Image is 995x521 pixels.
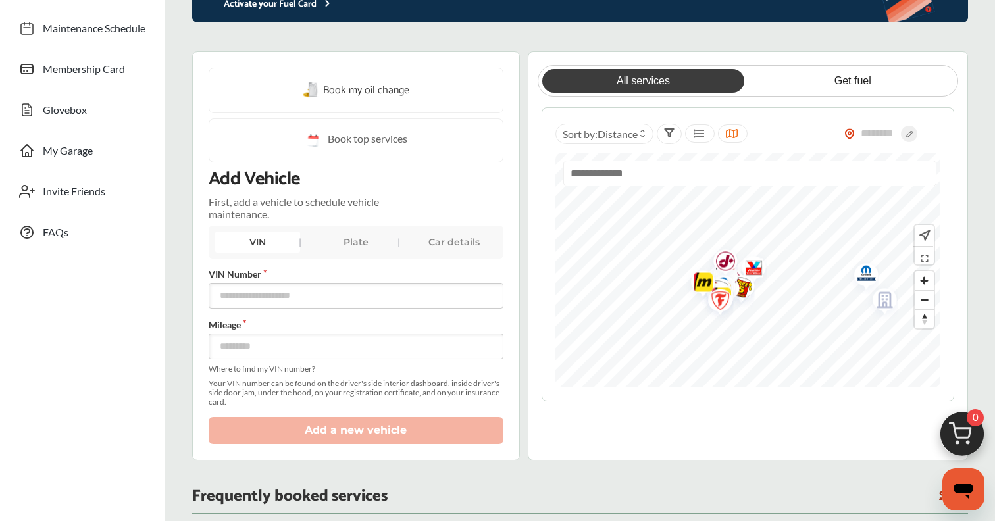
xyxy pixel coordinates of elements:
button: Zoom in [915,271,934,290]
span: My Garage [43,144,93,161]
img: location_vector_orange.38f05af8.svg [844,128,855,139]
img: logo-jiffylube.png [703,243,738,284]
div: Map marker [709,262,742,303]
img: logo-take5.png [698,271,732,314]
a: All services [542,69,744,93]
a: Maintenance Schedule [12,11,152,45]
button: Reset bearing to north [915,309,934,328]
img: logo-mopar.png [702,268,736,306]
div: Map marker [844,257,877,294]
img: logo-meineke.png [681,264,716,305]
a: My Garage [12,134,152,168]
span: Invite Friends [43,185,105,202]
div: Map marker [698,276,730,317]
img: logo-meineke.png [700,279,734,320]
a: Book top services [209,118,503,162]
label: VIN Number [209,268,503,280]
span: Where to find my VIN number? [209,364,503,374]
div: Map marker [698,271,730,314]
div: Map marker [863,282,896,323]
img: oil-change.e5047c97.svg [303,82,320,99]
iframe: Button to launch messaging window [942,468,984,510]
span: Reset bearing to north [915,310,934,328]
div: Map marker [681,264,714,305]
label: Mileage [209,319,503,330]
span: Book my oil change [323,82,409,99]
p: Add Vehicle [209,168,300,190]
img: logo-discount-tire.png [705,270,740,298]
button: Zoom out [915,290,934,309]
div: Plate [313,232,398,253]
a: Book my oil change [303,82,409,99]
img: logo-valvoline.png [732,249,767,291]
a: See all [939,490,968,501]
img: logo-aamco.png [698,276,732,317]
div: Map marker [705,270,738,298]
span: Your VIN number can be found on the driver's side interior dashboard, inside driver's side door j... [209,379,503,407]
div: Car details [412,232,497,253]
span: Glovebox [43,103,87,120]
p: Frequently booked services [192,490,388,503]
span: Membership Card [43,62,125,80]
img: empty_shop_logo.394c5474.svg [863,282,898,323]
img: Midas+Logo_RGB.png [700,272,734,306]
span: Distance [598,128,638,140]
img: logo-mopar.png [844,257,879,294]
img: cart_icon.3d0951e8.svg [931,406,994,469]
span: Zoom out [915,291,934,309]
a: Membership Card [12,52,152,86]
a: Get fuel [752,69,954,93]
img: cal_icon.0803b883.svg [304,132,321,149]
img: logo-jiffylube.png [709,262,744,303]
div: Map marker [700,279,732,320]
img: recenter.ce011a49.svg [917,228,931,243]
div: Map marker [702,268,734,306]
img: logo-take5.png [721,268,755,310]
div: Map marker [732,249,765,291]
span: FAQs [43,226,68,243]
a: Invite Friends [12,174,152,209]
span: Maintenance Schedule [43,22,145,39]
span: Sort by : [563,128,638,140]
p: First, add a vehicle to schedule vehicle maintenance. [209,195,415,220]
canvas: Map [555,153,940,387]
span: Book top services [328,132,407,149]
a: FAQs [12,215,152,249]
div: Map marker [703,243,736,284]
div: Map marker [721,268,753,310]
div: Map marker [698,282,731,324]
div: VIN [215,232,300,253]
span: 0 [967,409,984,426]
a: Glovebox [12,93,152,127]
img: logo-firestone.png [698,282,733,324]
